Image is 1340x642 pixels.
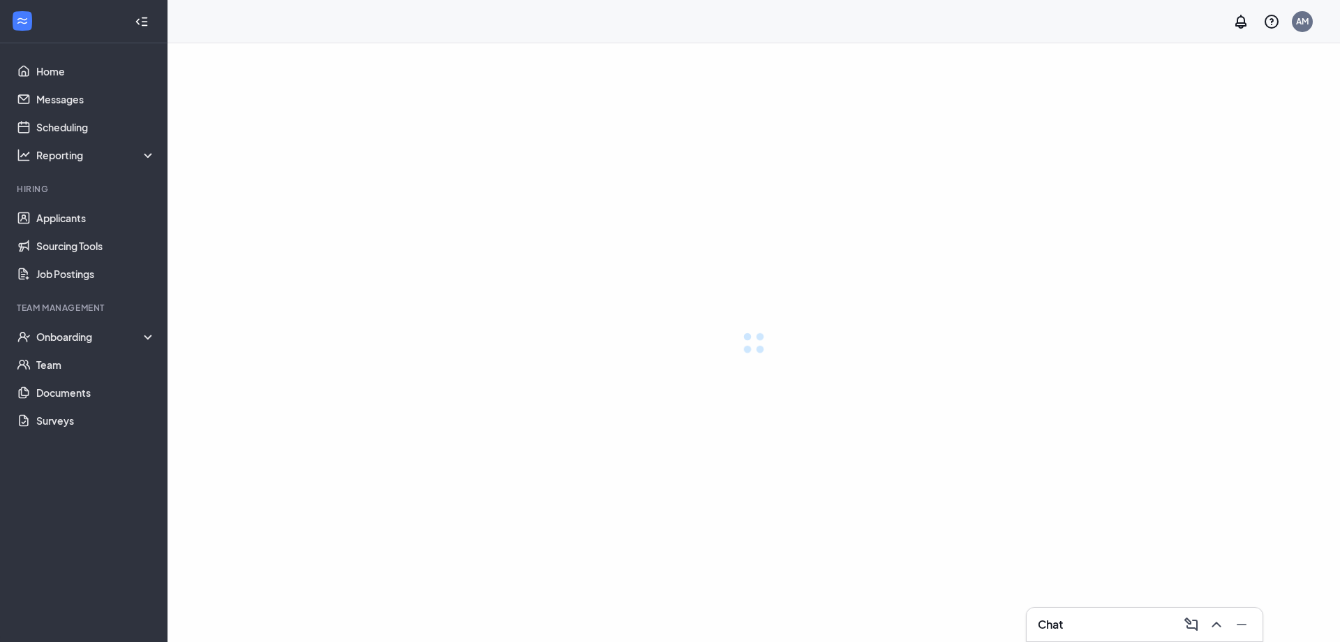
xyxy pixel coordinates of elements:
[36,260,156,288] a: Job Postings
[17,148,31,162] svg: Analysis
[1233,13,1249,30] svg: Notifications
[36,85,156,113] a: Messages
[15,14,29,28] svg: WorkstreamLogo
[36,330,156,344] div: Onboarding
[36,407,156,435] a: Surveys
[1233,616,1250,633] svg: Minimize
[135,15,149,29] svg: Collapse
[36,113,156,141] a: Scheduling
[17,330,31,344] svg: UserCheck
[36,351,156,379] a: Team
[1263,13,1280,30] svg: QuestionInfo
[1204,613,1226,636] button: ChevronUp
[1229,613,1251,636] button: Minimize
[36,204,156,232] a: Applicants
[36,232,156,260] a: Sourcing Tools
[1038,617,1063,632] h3: Chat
[17,302,153,314] div: Team Management
[1296,15,1309,27] div: AM
[36,148,156,162] div: Reporting
[1183,616,1200,633] svg: ComposeMessage
[36,379,156,407] a: Documents
[36,57,156,85] a: Home
[1208,616,1225,633] svg: ChevronUp
[17,183,153,195] div: Hiring
[1179,613,1201,636] button: ComposeMessage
